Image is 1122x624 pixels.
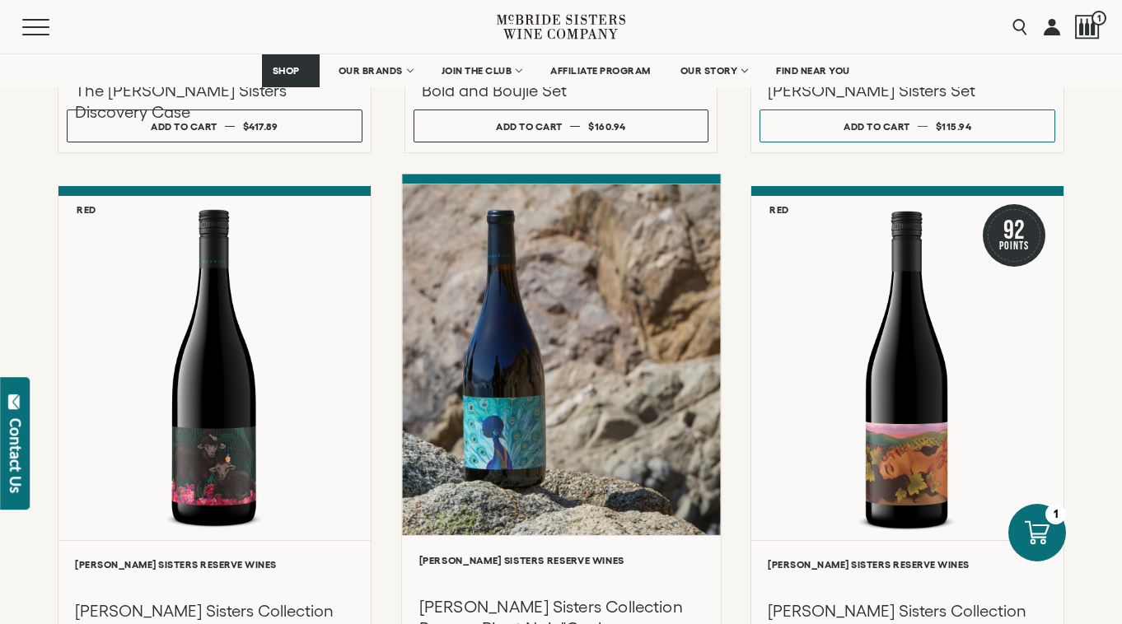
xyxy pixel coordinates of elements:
[414,109,709,142] button: Add to cart $160.94
[844,114,910,138] div: Add to cart
[262,54,320,87] a: SHOP
[151,114,217,138] div: Add to cart
[588,121,626,132] span: $160.94
[769,204,789,215] h6: Red
[67,109,362,142] button: Add to cart $417.89
[550,65,651,77] span: AFFILIATE PROGRAM
[22,19,82,35] button: Mobile Menu Trigger
[776,65,850,77] span: FIND NEAR YOU
[670,54,758,87] a: OUR STORY
[680,65,738,77] span: OUR STORY
[422,80,701,101] h3: Bold and Boujie Set
[768,80,1047,101] h3: [PERSON_NAME] Sisters Set
[768,559,1047,570] h6: [PERSON_NAME] Sisters Reserve Wines
[936,121,972,132] span: $115.94
[431,54,532,87] a: JOIN THE CLUB
[339,65,403,77] span: OUR BRANDS
[496,114,563,138] div: Add to cart
[273,65,301,77] span: SHOP
[1092,11,1106,26] span: 1
[243,121,278,132] span: $417.89
[77,204,96,215] h6: Red
[75,559,354,570] h6: [PERSON_NAME] Sisters Reserve Wines
[442,65,512,77] span: JOIN THE CLUB
[765,54,861,87] a: FIND NEAR YOU
[760,109,1055,142] button: Add to cart $115.94
[75,80,354,123] h3: The [PERSON_NAME] Sisters Discovery Case
[1045,504,1066,524] div: 1
[540,54,662,87] a: AFFILIATE PROGRAM
[418,555,703,566] h6: [PERSON_NAME] Sisters Reserve Wines
[328,54,423,87] a: OUR BRANDS
[7,418,24,493] div: Contact Us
